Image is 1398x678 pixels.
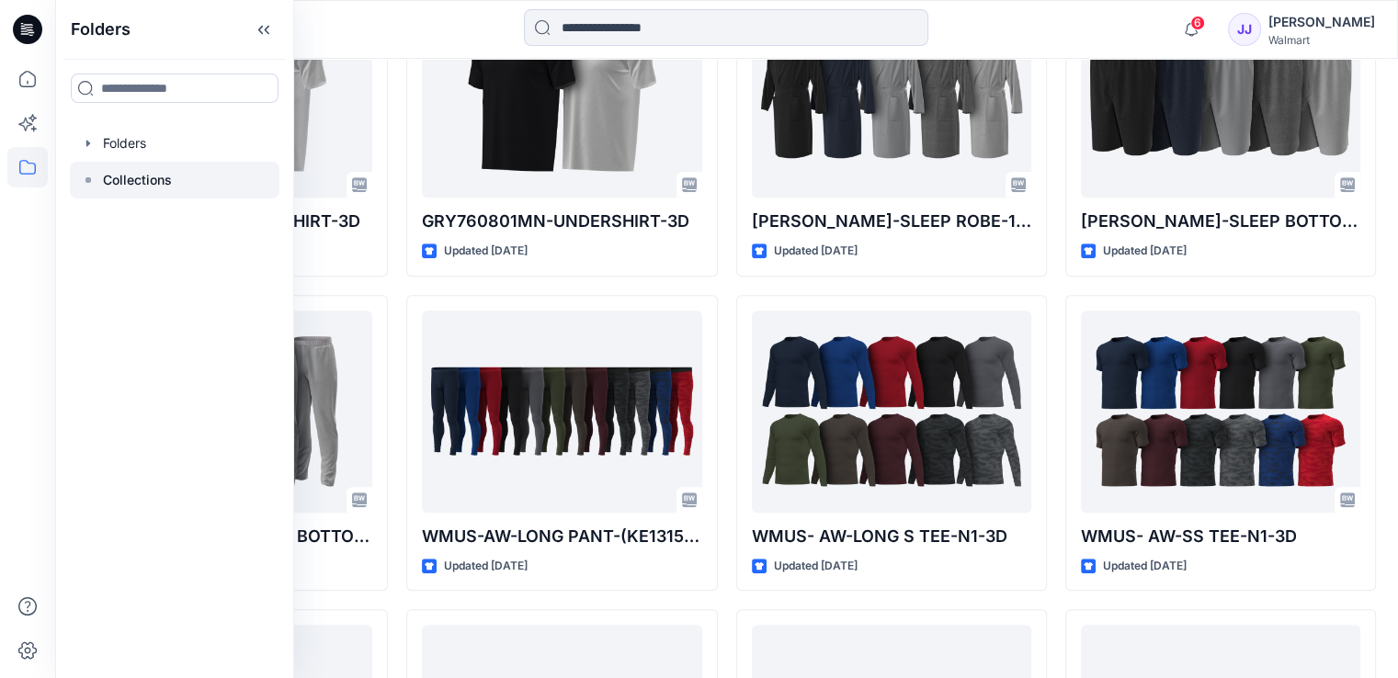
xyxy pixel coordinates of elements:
p: Updated [DATE] [774,242,858,261]
a: WMUS- AW-SS TEE-N1-3D [1081,311,1360,513]
p: Updated [DATE] [1103,557,1187,576]
p: GRY760801MN-UNDERSHIRT-3D [422,209,701,234]
a: WMUS- AW-LONG S TEE-N1-3D [752,311,1031,513]
div: JJ [1228,13,1261,46]
p: Updated [DATE] [444,242,528,261]
p: Collections [103,169,172,191]
div: [PERSON_NAME] [1268,11,1375,33]
p: Updated [DATE] [1103,242,1187,261]
p: WMUS-AW-LONG PANT-(KE1315)-N1-3D [422,524,701,549]
p: [PERSON_NAME]-SLEEP BOTTOMS 2 PK SHORTS-100150734 [1081,209,1360,234]
a: WMUS-AW-LONG PANT-(KE1315)-N1-3D [422,311,701,513]
p: WMUS- AW-LONG S TEE-N1-3D [752,524,1031,549]
p: WMUS- AW-SS TEE-N1-3D [1081,524,1360,549]
p: [PERSON_NAME]-SLEEP ROBE-100151009 [752,209,1031,234]
p: Updated [DATE] [774,557,858,576]
span: 6 [1190,16,1205,30]
div: Walmart [1268,33,1375,47]
p: Updated [DATE] [444,557,528,576]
